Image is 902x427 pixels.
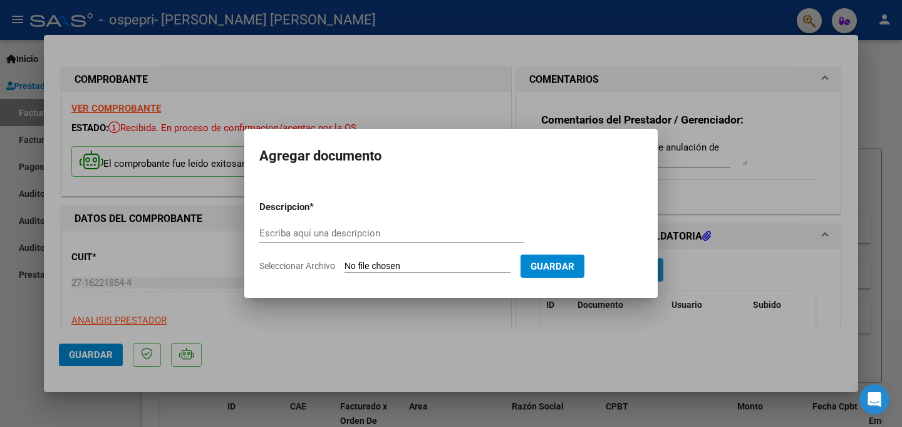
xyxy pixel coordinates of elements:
span: Seleccionar Archivo [259,261,335,271]
div: Open Intercom Messenger [859,384,889,414]
button: Guardar [521,255,584,278]
span: Guardar [531,261,574,272]
p: Descripcion [259,200,375,214]
h2: Agregar documento [259,144,643,168]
